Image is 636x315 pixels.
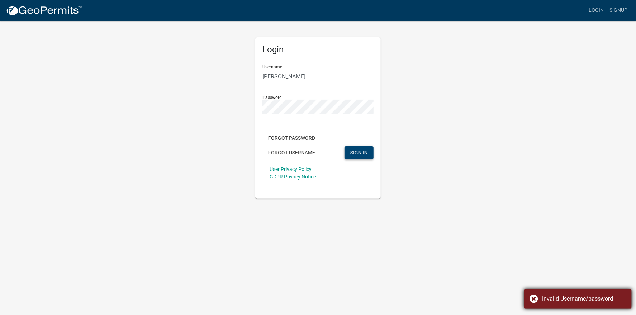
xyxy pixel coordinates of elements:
[542,295,626,303] div: Invalid Username/password
[262,44,374,55] h5: Login
[262,146,321,159] button: Forgot Username
[262,132,321,144] button: Forgot Password
[607,4,630,17] a: Signup
[270,174,316,180] a: GDPR Privacy Notice
[586,4,607,17] a: Login
[345,146,374,159] button: SIGN IN
[270,166,312,172] a: User Privacy Policy
[350,149,368,155] span: SIGN IN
